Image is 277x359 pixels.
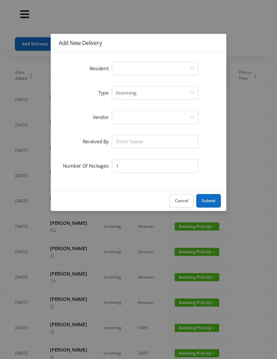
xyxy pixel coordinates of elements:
i: icon: down [190,91,194,96]
label: Number Of Packages [63,163,112,169]
label: Vendor [93,114,112,120]
label: Type [98,90,112,96]
i: icon: down [190,115,194,120]
i: icon: down [190,67,194,71]
button: Submit [196,194,221,208]
form: Add New Delivery [59,61,218,174]
label: Received By [83,138,112,145]
div: Incoming [116,87,136,99]
button: Cancel [170,194,194,208]
div: Add New Delivery [59,39,218,47]
input: Enter Name [112,135,198,148]
label: Resident [90,65,112,72]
